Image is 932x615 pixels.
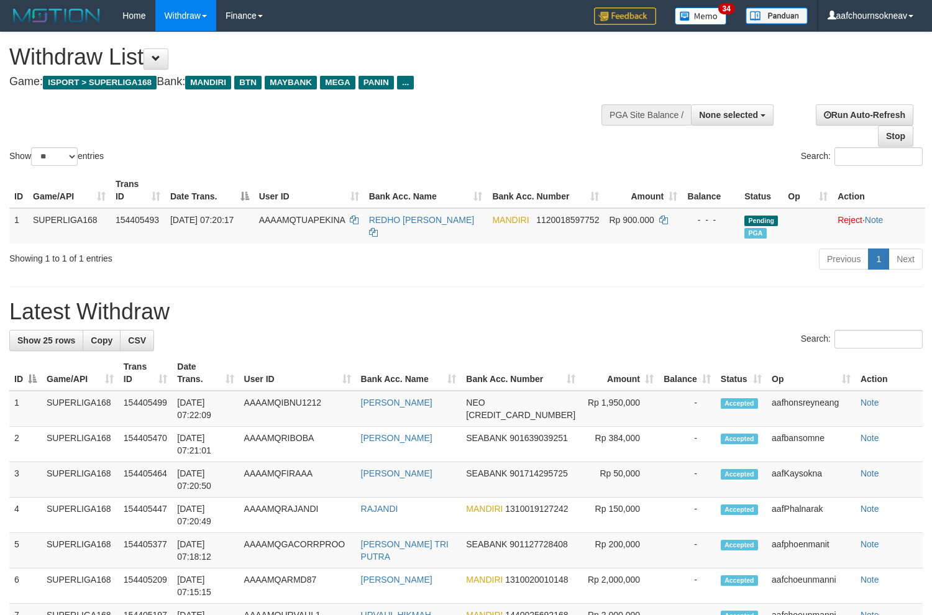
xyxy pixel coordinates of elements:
span: None selected [699,110,758,120]
select: Showentries [31,147,78,166]
th: Date Trans.: activate to sort column ascending [172,355,239,391]
td: [DATE] 07:21:01 [172,427,239,462]
a: Next [889,248,923,270]
td: 1 [9,391,42,427]
span: CSV [128,335,146,345]
th: ID: activate to sort column descending [9,355,42,391]
td: aafbansomne [767,427,856,462]
span: 154405493 [116,215,159,225]
label: Show entries [9,147,104,166]
td: 4 [9,498,42,533]
span: Copy 901127728408 to clipboard [509,539,567,549]
span: Marked by aafchoeunmanni [744,228,766,239]
span: Copy [91,335,112,345]
td: - [659,427,716,462]
td: Rp 2,000,000 [580,568,659,604]
span: PANIN [359,76,394,89]
a: [PERSON_NAME] [361,468,432,478]
a: Reject [838,215,862,225]
img: Button%20Memo.svg [675,7,727,25]
h1: Withdraw List [9,45,609,70]
td: aafchoeunmanni [767,568,856,604]
td: Rp 50,000 [580,462,659,498]
th: Bank Acc. Number: activate to sort column ascending [487,173,604,208]
span: Copy 5859458264366726 to clipboard [466,410,575,420]
td: · [833,208,925,244]
span: Accepted [721,575,758,586]
a: Stop [878,125,913,147]
td: AAAAMQFIRAAA [239,462,356,498]
img: Feedback.jpg [594,7,656,25]
span: ... [397,76,414,89]
div: - - - [687,214,734,226]
input: Search: [834,330,923,348]
a: Note [861,433,879,443]
span: Pending [744,216,778,226]
div: Showing 1 to 1 of 1 entries [9,247,379,265]
a: REDHO [PERSON_NAME] [369,215,475,225]
span: NEO [466,398,485,408]
span: MANDIRI [466,575,503,585]
td: Rp 150,000 [580,498,659,533]
span: MEGA [320,76,355,89]
label: Search: [801,147,923,166]
h1: Latest Withdraw [9,299,923,324]
td: - [659,462,716,498]
span: 34 [718,3,735,14]
td: 154405499 [119,391,172,427]
span: Rp 900.000 [609,215,654,225]
span: Accepted [721,540,758,550]
span: Accepted [721,469,758,480]
td: SUPERLIGA168 [42,462,119,498]
th: Op: activate to sort column ascending [767,355,856,391]
td: [DATE] 07:18:12 [172,533,239,568]
td: - [659,533,716,568]
span: BTN [234,76,262,89]
td: 1 [9,208,28,244]
td: aafPhalnarak [767,498,856,533]
td: - [659,498,716,533]
td: SUPERLIGA168 [42,391,119,427]
button: None selected [691,104,774,125]
a: Note [861,504,879,514]
a: Copy [83,330,121,351]
a: Show 25 rows [9,330,83,351]
th: Status [739,173,783,208]
td: 3 [9,462,42,498]
th: Balance [682,173,739,208]
a: Note [861,575,879,585]
th: Trans ID: activate to sort column ascending [111,173,165,208]
td: [DATE] 07:20:49 [172,498,239,533]
a: [PERSON_NAME] [361,433,432,443]
span: [DATE] 07:20:17 [170,215,234,225]
th: Bank Acc. Name: activate to sort column ascending [356,355,462,391]
td: 154405209 [119,568,172,604]
a: Previous [819,248,869,270]
td: 154405470 [119,427,172,462]
td: SUPERLIGA168 [42,498,119,533]
img: panduan.png [746,7,808,24]
span: Accepted [721,504,758,515]
td: [DATE] 07:22:09 [172,391,239,427]
label: Search: [801,330,923,348]
td: 154405377 [119,533,172,568]
span: Accepted [721,434,758,444]
td: SUPERLIGA168 [28,208,111,244]
th: Action [833,173,925,208]
td: aafhonsreyneang [767,391,856,427]
a: RAJANDI [361,504,398,514]
td: AAAAMQARMD87 [239,568,356,604]
th: Amount: activate to sort column ascending [580,355,659,391]
span: SEABANK [466,468,507,478]
span: MANDIRI [466,504,503,514]
span: Copy 1310020010148 to clipboard [505,575,568,585]
td: AAAAMQGACORRPROO [239,533,356,568]
span: MAYBANK [265,76,317,89]
td: Rp 1,950,000 [580,391,659,427]
td: Rp 384,000 [580,427,659,462]
th: User ID: activate to sort column ascending [239,355,356,391]
th: Bank Acc. Number: activate to sort column ascending [461,355,580,391]
span: Copy 901639039251 to clipboard [509,433,567,443]
td: SUPERLIGA168 [42,427,119,462]
th: Amount: activate to sort column ascending [604,173,682,208]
